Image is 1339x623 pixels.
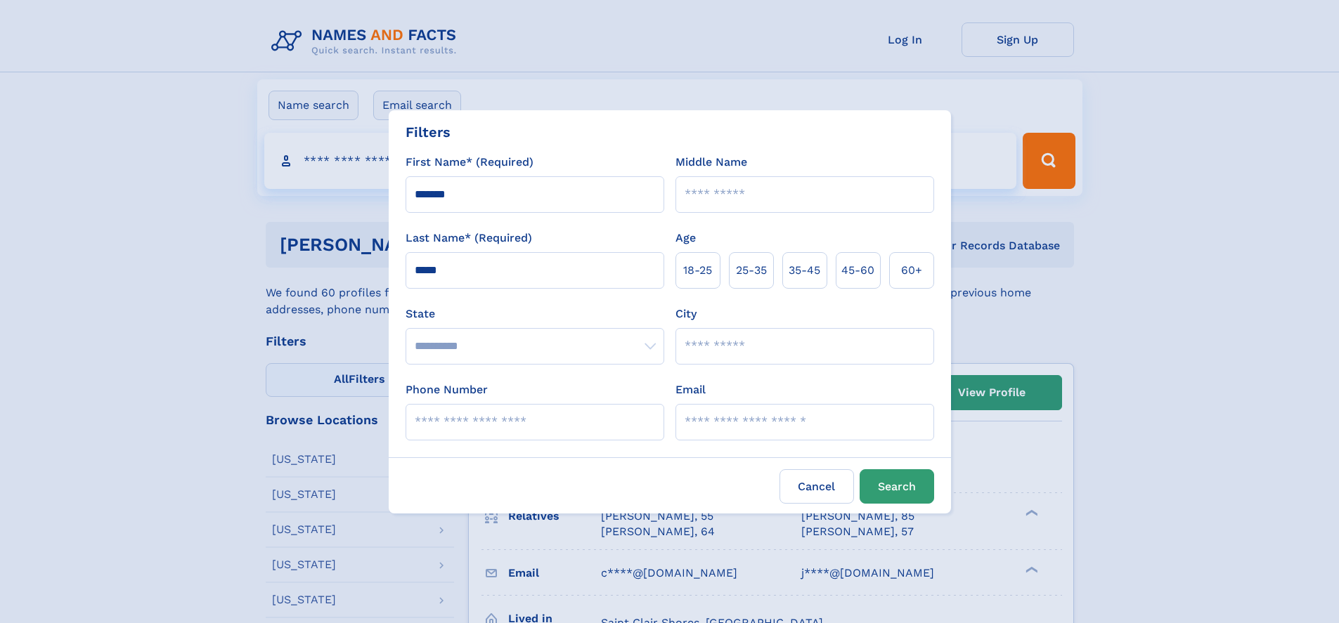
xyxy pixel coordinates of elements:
label: Email [675,381,706,398]
div: Filters [406,122,451,143]
label: First Name* (Required) [406,154,533,171]
label: City [675,306,697,322]
span: 60+ [901,262,922,279]
label: Middle Name [675,154,747,171]
span: 25‑35 [736,262,767,279]
label: State [406,306,664,322]
span: 45‑60 [841,262,874,279]
label: Cancel [780,469,854,504]
span: 18‑25 [683,262,712,279]
button: Search [860,469,934,504]
label: Last Name* (Required) [406,230,532,247]
label: Phone Number [406,381,488,398]
label: Age [675,230,696,247]
span: 35‑45 [789,262,820,279]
